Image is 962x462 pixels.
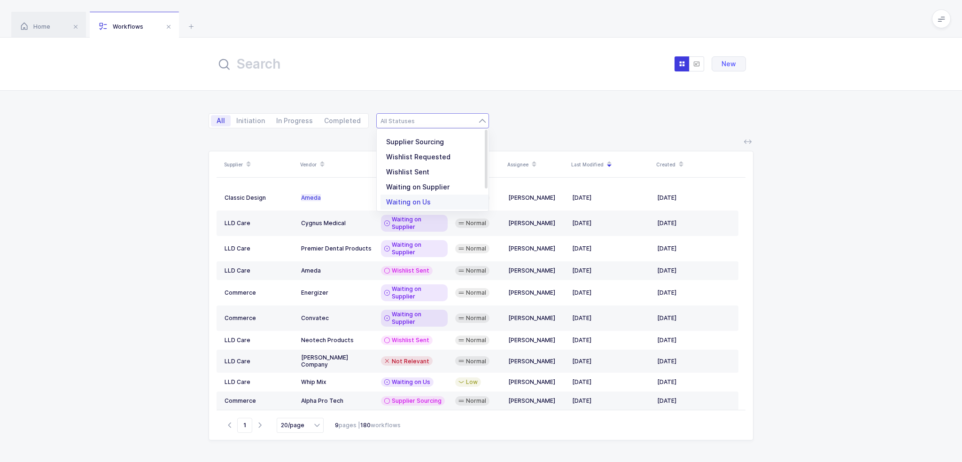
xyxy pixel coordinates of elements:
[276,117,313,124] span: In Progress
[657,194,730,202] div: [DATE]
[225,194,294,202] div: Classic Design
[99,23,143,30] span: Workflows
[392,337,429,344] span: Wishlist Sent
[225,245,294,252] div: LLD Care
[712,56,746,71] button: New
[721,60,736,68] span: New
[572,378,650,386] div: [DATE]
[656,157,736,172] div: Created
[225,267,294,274] div: LLD Care
[392,267,429,274] span: Wishlist Sent
[466,358,486,365] span: Normal
[277,418,324,433] input: Select
[466,219,486,227] span: Normal
[301,267,373,274] div: Ameda
[216,53,423,75] input: Search
[571,157,651,172] div: Last Modified
[507,157,566,172] div: Assignee
[225,358,294,365] div: LLD Care
[657,358,730,365] div: [DATE]
[360,422,371,429] b: 180
[572,245,650,252] div: [DATE]
[508,337,565,344] div: [PERSON_NAME]
[237,418,252,433] span: Go to
[301,289,373,297] div: Energizer
[657,267,730,274] div: [DATE]
[466,397,486,405] span: Normal
[392,285,444,300] span: Waiting on Supplier
[392,358,429,365] span: Not Relevant
[225,337,294,344] div: LLD Care
[225,314,294,322] div: Commerce
[386,153,450,161] span: Wishlist Requested
[657,289,730,297] div: [DATE]
[225,289,294,297] div: Commerce
[508,194,565,202] div: [PERSON_NAME]
[508,219,565,227] div: [PERSON_NAME]
[657,219,730,227] div: [DATE]
[392,216,444,231] span: Waiting on Supplier
[225,397,294,405] div: Commerce
[225,378,294,386] div: LLD Care
[386,138,444,146] span: Supplier Sourcing
[508,245,565,252] div: [PERSON_NAME]
[392,378,430,386] span: Waiting on Us
[335,421,401,430] div: pages | workflows
[508,358,565,365] div: [PERSON_NAME]
[572,314,650,322] div: [DATE]
[392,241,444,256] span: Waiting on Supplier
[466,289,486,297] span: Normal
[301,245,373,252] div: Premier Dental Products
[572,397,650,405] div: [DATE]
[466,267,486,274] span: Normal
[324,117,361,124] span: Completed
[301,378,373,386] div: Whip Mix
[657,397,730,405] div: [DATE]
[301,194,321,201] span: Ameda
[301,219,373,227] div: Cygnus Medical
[224,157,295,172] div: Supplier
[301,314,373,322] div: Convatec
[301,337,373,344] div: Neotech Products
[301,354,373,369] div: [PERSON_NAME] Company
[300,157,374,172] div: Vendor
[572,337,650,344] div: [DATE]
[392,397,442,405] span: Supplier Sourcing
[508,267,565,274] div: [PERSON_NAME]
[386,198,431,206] span: Waiting on Us
[508,378,565,386] div: [PERSON_NAME]
[466,378,478,386] span: Low
[572,289,650,297] div: [DATE]
[657,314,730,322] div: [DATE]
[572,267,650,274] div: [DATE]
[508,314,565,322] div: [PERSON_NAME]
[335,422,339,429] b: 9
[466,245,486,252] span: Normal
[301,397,373,405] div: Alpha Pro Tech
[466,337,486,344] span: Normal
[657,337,730,344] div: [DATE]
[386,183,450,191] span: Waiting on Supplier
[657,245,730,252] div: [DATE]
[236,117,265,124] span: Initiation
[466,314,486,322] span: Normal
[21,23,50,30] span: Home
[386,168,429,176] span: Wishlist Sent
[392,311,444,326] span: Waiting on Supplier
[572,194,650,202] div: [DATE]
[508,289,565,297] div: [PERSON_NAME]
[225,219,294,227] div: LLD Care
[657,378,730,386] div: [DATE]
[572,358,650,365] div: [DATE]
[508,397,565,405] div: [PERSON_NAME]
[217,117,225,124] span: All
[572,219,650,227] div: [DATE]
